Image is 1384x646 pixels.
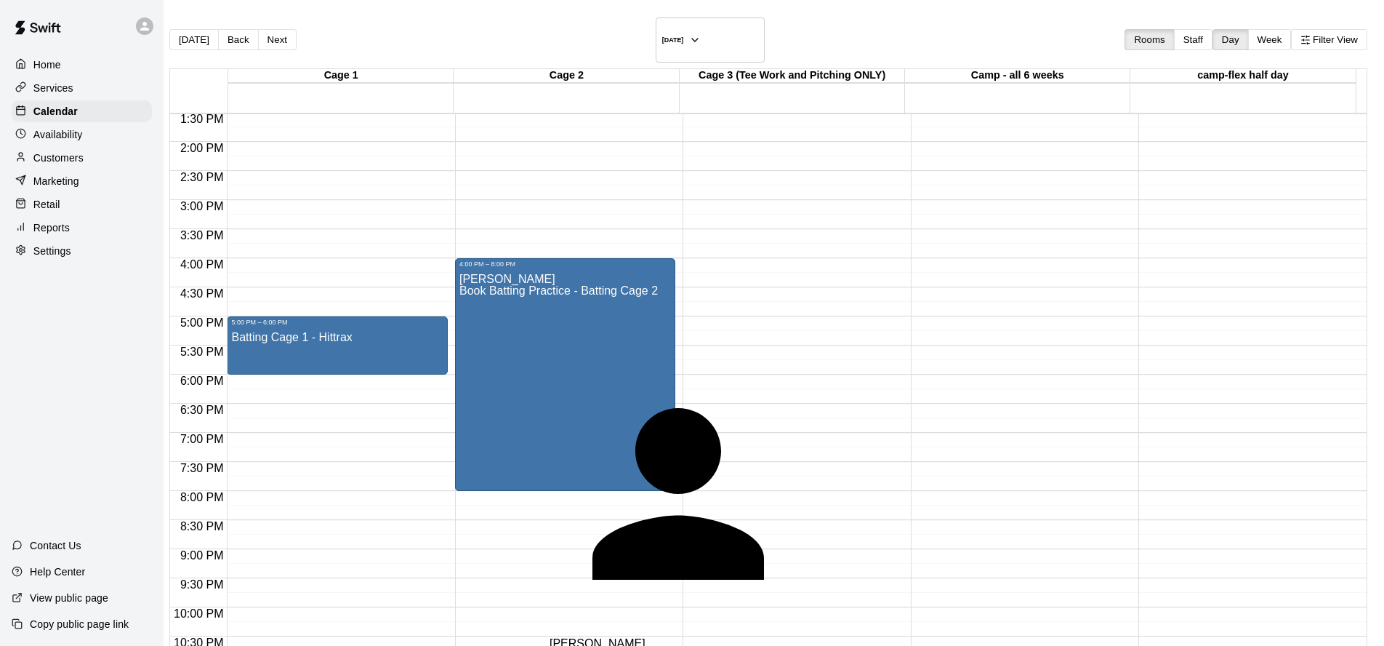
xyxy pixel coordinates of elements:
[177,200,228,212] span: 3:00 PM
[177,346,228,358] span: 5:30 PM
[177,578,228,591] span: 9:30 PM
[1291,29,1367,50] button: Filter View
[169,29,219,50] button: [DATE]
[33,197,60,212] p: Retail
[30,538,81,553] p: Contact Us
[1174,29,1212,50] button: Staff
[30,617,129,631] p: Copy public page link
[33,220,70,235] p: Reports
[177,113,228,125] span: 1:30 PM
[227,316,448,375] div: 5:00 PM – 6:00 PM: Batting Cage 1 - Hittrax
[1212,29,1249,50] button: Day
[177,287,228,300] span: 4:30 PM
[177,375,228,387] span: 6:00 PM
[33,174,79,188] p: Marketing
[33,127,83,142] p: Availability
[258,29,297,50] button: Next
[680,69,905,83] div: Cage 3 (Tee Work and Pitching ONLY)
[231,319,443,326] div: 5:00 PM – 6:00 PM
[33,81,73,95] p: Services
[1130,69,1356,83] div: camp-flex half day
[177,520,228,533] span: 8:30 PM
[177,433,228,445] span: 7:00 PM
[459,260,672,268] div: 4:00 PM – 8:00 PM
[454,69,679,83] div: Cage 2
[177,491,228,503] span: 8:00 PM
[459,284,658,297] span: Book Batting Practice - Batting Cage 2
[170,607,227,620] span: 10:00 PM
[177,229,228,242] span: 3:30 PM
[177,142,228,154] span: 2:00 PM
[550,365,893,626] div: Chris Mattson
[33,151,84,165] p: Customers
[30,565,85,579] p: Help Center
[30,591,108,605] p: View public page
[177,404,228,416] span: 6:30 PM
[905,69,1130,83] div: Camp - all 6 weeks
[662,36,684,44] h6: [DATE]
[228,69,454,83] div: Cage 1
[177,462,228,474] span: 7:30 PM
[177,171,228,183] span: 2:30 PM
[33,104,78,119] p: Calendar
[177,258,228,271] span: 4:00 PM
[455,258,676,491] div: 4:00 PM – 8:00 PM: Mel Lessons
[177,316,228,329] span: 5:00 PM
[218,29,259,50] button: Back
[1248,29,1292,50] button: Week
[33,244,71,258] p: Settings
[1124,29,1174,50] button: Rooms
[177,549,228,562] span: 9:00 PM
[33,57,61,72] p: Home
